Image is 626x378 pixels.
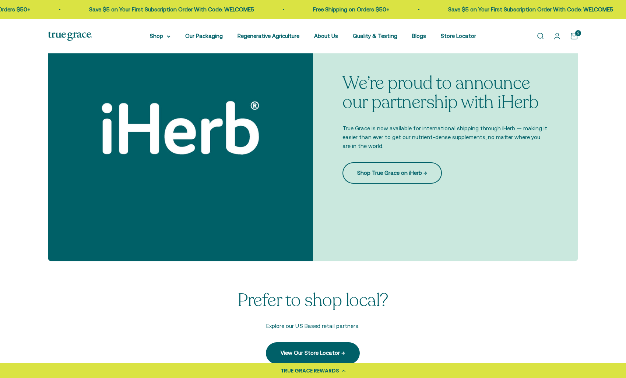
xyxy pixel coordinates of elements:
summary: Shop [150,32,170,40]
p: Explore our U.S Based retail partners. [266,322,359,331]
a: View Our Store Locator → [266,342,360,364]
a: Blogs [412,33,426,39]
cart-count: 2 [575,30,581,36]
a: Quality & Testing [353,33,397,39]
a: Store Locator [441,33,476,39]
div: TRUE GRACE REWARDS [281,367,339,375]
a: Our Packaging [185,33,223,39]
a: Free Shipping on Orders $50+ [309,6,385,13]
a: Regenerative Agriculture [238,33,299,39]
p: Save $5 on Your First Subscription Order With Code: WELCOME5 [444,5,609,14]
a: Shop True Grace on iHerb → [342,162,442,184]
a: About Us [314,33,338,39]
p: Save $5 on Your First Subscription Order With Code: WELCOME5 [85,5,250,14]
p: True Grace is now available for international shipping through iHerb — making it easier than ever... [342,124,549,151]
p: We’re proud to announce our partnership with iHerb [342,74,549,113]
p: Prefer to shop local? [238,291,388,310]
